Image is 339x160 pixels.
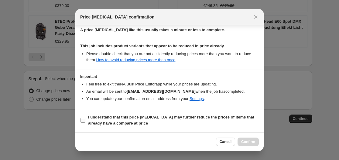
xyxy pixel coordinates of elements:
[80,14,155,20] span: Price [MEDICAL_DATA] confirmation
[190,96,204,101] a: Settings
[86,96,259,102] li: You can update your confirmation email address from your .
[252,13,260,21] button: Close
[80,28,225,32] b: A price [MEDICAL_DATA] like this usually takes a minute or less to complete.
[86,51,259,63] li: Please double check that you are not accidently reducing prices more than you want to reduce them
[216,138,235,146] button: Cancel
[80,74,259,79] h3: Important
[220,139,231,144] span: Cancel
[86,88,259,95] li: An email will be sent to when the job has completed .
[88,115,254,125] b: I understand that this price [MEDICAL_DATA] may further reduce the prices of items that already h...
[127,89,196,94] b: [EMAIL_ADDRESS][DOMAIN_NAME]
[86,81,259,87] li: Feel free to exit the NA Bulk Price Editor app while your prices are updating.
[80,44,224,48] b: This job includes product variants that appear to be reduced in price already
[96,58,176,62] a: How to avoid reducing prices more than once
